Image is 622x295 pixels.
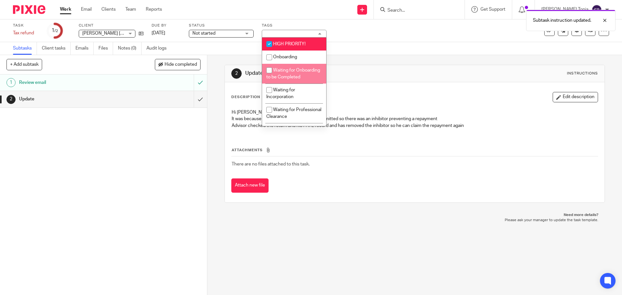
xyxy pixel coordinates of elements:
[232,116,597,122] p: It was because this was a voluntary Return submitted so there was an inhibitor preventing a repay...
[79,23,144,28] label: Client
[533,17,591,24] p: Subtask instruction updated.
[101,6,116,13] a: Clients
[42,42,71,55] a: Client tasks
[13,30,39,36] div: Tax refund
[192,31,215,36] span: Not started
[146,6,162,13] a: Reports
[231,212,598,218] p: Need more details?
[60,6,71,13] a: Work
[189,23,254,28] label: Status
[54,29,58,33] small: /2
[19,94,131,104] h1: Update
[146,42,171,55] a: Audit logs
[13,5,45,14] img: Pixie
[231,68,242,79] div: 2
[232,148,263,152] span: Attachments
[592,5,602,15] img: svg%3E
[118,42,142,55] a: Notes (0)
[231,95,260,100] p: Description
[98,42,113,55] a: Files
[262,23,327,28] label: Tags
[245,70,429,77] h1: Update
[13,23,39,28] label: Task
[273,55,297,59] span: Onboarding
[6,59,42,70] button: + Add subtask
[6,95,16,104] div: 2
[266,88,295,99] span: Waiting for Incorporation
[266,108,321,119] span: Waiting for Professional Clearance
[165,62,197,67] span: Hide completed
[232,122,597,129] p: Advisor checked the return and his PAYE record and has removed the inhibitor so he can claim the ...
[125,6,136,13] a: Team
[19,78,131,87] h1: Review email
[52,27,58,34] div: 1
[82,31,155,36] span: [PERSON_NAME] [PERSON_NAME]
[155,59,201,70] button: Hide completed
[6,78,16,87] div: 1
[152,23,181,28] label: Due by
[75,42,94,55] a: Emails
[232,109,597,116] p: Hi [PERSON_NAME]
[232,162,310,166] span: There are no files attached to this task.
[231,218,598,223] p: Please ask your manager to update the task template.
[152,31,165,35] span: [DATE]
[567,71,598,76] div: Instructions
[553,92,598,102] button: Edit description
[266,68,320,79] span: Waiting for Onboarding to be Completed
[273,42,305,46] span: HIGH PRIORITY!
[13,42,37,55] a: Subtasks
[231,178,269,193] button: Attach new file
[81,6,92,13] a: Email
